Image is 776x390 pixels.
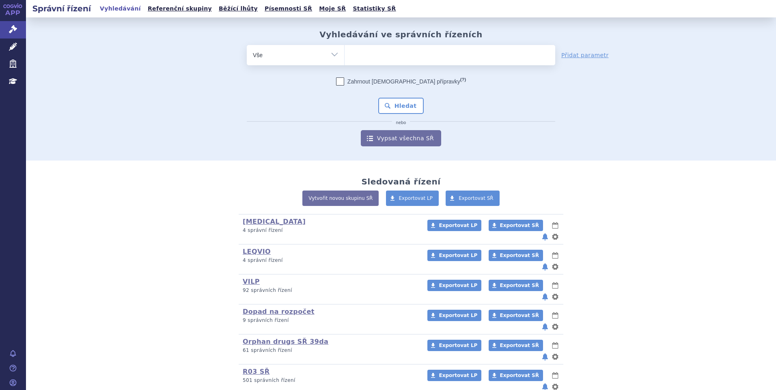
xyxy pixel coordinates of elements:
[489,370,543,381] a: Exportovat SŘ
[439,283,477,288] span: Exportovat LP
[243,338,328,345] a: Orphan drugs SŘ 39da
[439,223,477,228] span: Exportovat LP
[243,248,271,255] a: LEQVIO
[551,221,559,230] button: lhůty
[446,191,500,206] a: Exportovat SŘ
[392,120,410,125] i: nebo
[319,30,483,39] h2: Vyhledávání ve správních řízeních
[500,313,539,318] span: Exportovat SŘ
[243,377,417,384] p: 501 správních řízení
[551,251,559,260] button: lhůty
[439,373,477,378] span: Exportovat LP
[427,310,481,321] a: Exportovat LP
[541,322,549,332] button: notifikace
[262,3,315,14] a: Písemnosti SŘ
[500,253,539,258] span: Exportovat SŘ
[551,341,559,350] button: lhůty
[243,308,315,315] a: Dopad na rozpočet
[361,130,441,146] a: Vypsat všechna SŘ
[386,191,439,206] a: Exportovat LP
[500,283,539,288] span: Exportovat SŘ
[551,292,559,302] button: nastavení
[427,220,481,231] a: Exportovat LP
[459,195,494,201] span: Exportovat SŘ
[243,347,417,354] p: 61 správních řízení
[243,317,417,324] p: 9 správních řízení
[145,3,214,14] a: Referenční skupiny
[500,373,539,378] span: Exportovat SŘ
[399,195,433,201] span: Exportovat LP
[551,322,559,332] button: nastavení
[439,343,477,348] span: Exportovat LP
[243,257,417,264] p: 4 správní řízení
[243,218,306,225] a: [MEDICAL_DATA]
[500,223,539,228] span: Exportovat SŘ
[460,77,466,82] abbr: (?)
[243,287,417,294] p: 92 správních řízení
[551,232,559,242] button: nastavení
[243,368,269,375] a: R03 SŘ
[489,220,543,231] a: Exportovat SŘ
[489,310,543,321] a: Exportovat SŘ
[541,262,549,272] button: notifikace
[500,343,539,348] span: Exportovat SŘ
[378,98,424,114] button: Hledat
[350,3,398,14] a: Statistiky SŘ
[216,3,260,14] a: Běžící lhůty
[243,278,260,285] a: VILP
[551,311,559,320] button: lhůty
[317,3,348,14] a: Moje SŘ
[427,280,481,291] a: Exportovat LP
[439,313,477,318] span: Exportovat LP
[489,250,543,261] a: Exportovat SŘ
[551,262,559,272] button: nastavení
[26,3,97,14] h2: Správní řízení
[97,3,143,14] a: Vyhledávání
[541,292,549,302] button: notifikace
[439,253,477,258] span: Exportovat LP
[489,280,543,291] a: Exportovat SŘ
[361,177,440,186] h2: Sledovaná řízení
[551,281,559,290] button: lhůty
[427,250,481,261] a: Exportovat LP
[541,232,549,242] button: notifikace
[427,340,481,351] a: Exportovat LP
[541,352,549,362] button: notifikace
[561,51,609,59] a: Přidat parametr
[427,370,481,381] a: Exportovat LP
[302,191,379,206] a: Vytvořit novou skupinu SŘ
[243,227,417,234] p: 4 správní řízení
[551,352,559,362] button: nastavení
[551,371,559,380] button: lhůty
[489,340,543,351] a: Exportovat SŘ
[336,77,466,86] label: Zahrnout [DEMOGRAPHIC_DATA] přípravky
